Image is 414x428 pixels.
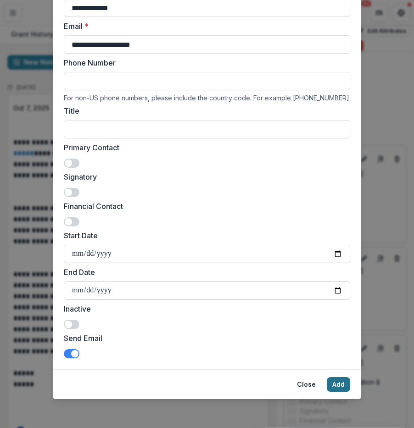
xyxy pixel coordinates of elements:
[64,230,345,241] label: Start Date
[64,171,345,182] label: Signatory
[64,303,345,314] label: Inactive
[291,377,321,392] button: Close
[327,377,350,392] button: Add
[64,142,345,153] label: Primary Contact
[64,105,345,116] label: Title
[64,57,345,68] label: Phone Number
[64,94,350,102] div: For non-US phone numbers, please include the country code. For example [PHONE_NUMBER]
[64,267,345,278] label: End Date
[64,21,345,32] label: Email
[64,333,345,344] label: Send Email
[64,201,345,212] label: Financial Contact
